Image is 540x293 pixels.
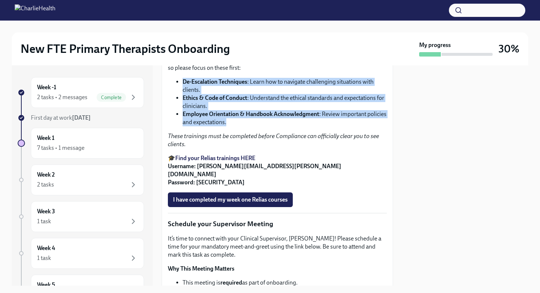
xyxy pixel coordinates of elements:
[18,77,144,108] a: Week -12 tasks • 2 messagesComplete
[37,244,55,252] h6: Week 4
[220,279,242,286] strong: required
[18,128,144,159] a: Week 17 tasks • 1 message
[37,254,51,262] div: 1 task
[18,238,144,269] a: Week 41 task
[183,279,387,287] li: This meeting is as part of onboarding.
[18,114,144,122] a: First day at work[DATE]
[37,217,51,225] div: 1 task
[168,235,387,259] p: It’s time to connect with your Clinical Supervisor, [PERSON_NAME]! Please schedule a time for you...
[37,181,54,189] div: 2 tasks
[37,281,55,289] h6: Week 5
[183,94,387,110] li: : Understand the ethical standards and expectations for clinicians.
[183,111,319,117] strong: Employee Orientation & Handbook Acknowledgment
[37,171,55,179] h6: Week 2
[168,219,387,229] p: Schedule your Supervisor Meeting
[37,93,87,101] div: 2 tasks • 2 messages
[175,155,255,162] a: Find your Relias trainings HERE
[72,114,91,121] strong: [DATE]
[37,207,55,216] h6: Week 3
[183,110,387,126] li: : Review important policies and expectations.
[168,154,387,187] p: 🎓
[183,78,387,94] li: : Learn how to navigate challenging situations with clients.
[15,4,55,16] img: CharlieHealth
[37,134,54,142] h6: Week 1
[37,144,84,152] div: 7 tasks • 1 message
[183,78,247,85] strong: De-Escalation Techniques
[37,83,56,91] h6: Week -1
[18,164,144,195] a: Week 22 tasks
[168,163,341,186] strong: Username: [PERSON_NAME][EMAIL_ADDRESS][PERSON_NAME][DOMAIN_NAME] Password: [SECURITY_DATA]
[183,94,247,101] strong: Ethics & Code of Conduct
[168,133,379,148] em: These trainings must be completed before Compliance can officially clear you to see clients.
[21,41,230,56] h2: New FTE Primary Therapists Onboarding
[97,95,126,100] span: Complete
[419,41,451,49] strong: My progress
[173,196,288,203] span: I have completed my week one Relias courses
[31,114,91,121] span: First day at work
[168,265,234,272] strong: Why This Meeting Matters
[18,201,144,232] a: Week 31 task
[498,42,519,55] h3: 30%
[168,192,293,207] button: I have completed my week one Relias courses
